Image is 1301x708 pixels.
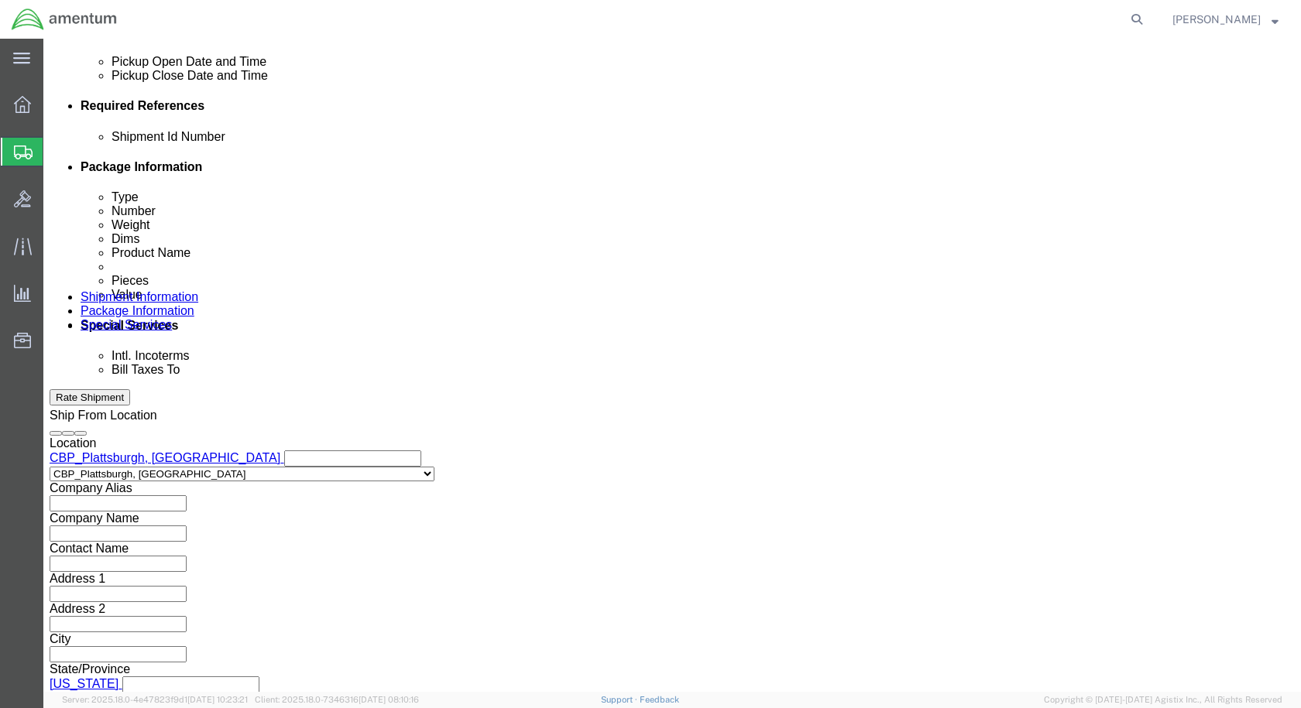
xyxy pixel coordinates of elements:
[1044,693,1282,706] span: Copyright © [DATE]-[DATE] Agistix Inc., All Rights Reserved
[11,8,118,31] img: logo
[1172,11,1261,28] span: Nolan Babbie
[1172,10,1279,29] button: [PERSON_NAME]
[640,695,679,704] a: Feedback
[601,695,640,704] a: Support
[62,695,248,704] span: Server: 2025.18.0-4e47823f9d1
[43,39,1301,692] iframe: FS Legacy Container
[255,695,419,704] span: Client: 2025.18.0-7346316
[187,695,248,704] span: [DATE] 10:23:21
[359,695,419,704] span: [DATE] 08:10:16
